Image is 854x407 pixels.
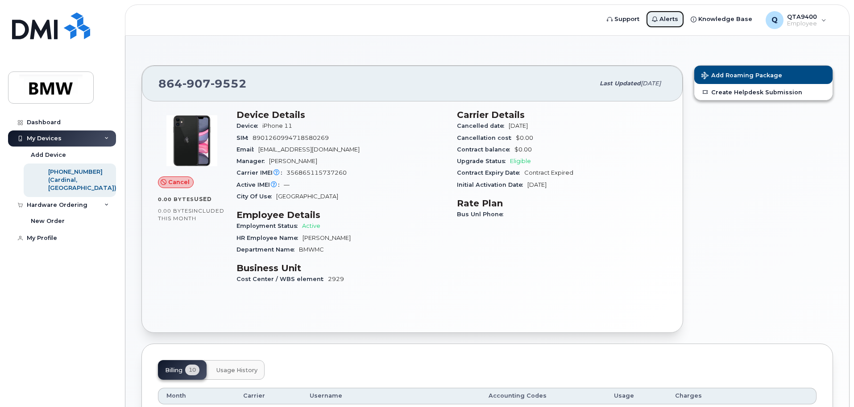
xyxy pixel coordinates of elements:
span: 864 [158,77,247,90]
span: [PERSON_NAME] [269,158,317,164]
span: [DATE] [641,80,661,87]
span: [PERSON_NAME] [303,235,351,241]
span: City Of Use [236,193,276,200]
th: Carrier [235,388,302,404]
th: Usage [606,388,667,404]
span: 2929 [328,276,344,282]
th: Charges [667,388,739,404]
span: Manager [236,158,269,164]
span: 9552 [211,77,247,90]
span: Last updated [600,80,641,87]
h3: Employee Details [236,210,446,220]
span: [DATE] [527,181,547,188]
span: BMWMC [299,246,324,253]
span: Cancellation cost [457,134,516,141]
a: Create Helpdesk Submission [694,84,833,100]
span: [EMAIL_ADDRESS][DOMAIN_NAME] [258,146,360,153]
h3: Business Unit [236,263,446,273]
span: iPhone 11 [262,122,292,129]
span: 8901260994718580269 [253,134,329,141]
span: Cost Center / WBS element [236,276,328,282]
span: Device [236,122,262,129]
span: Carrier IMEI [236,169,286,176]
h3: Device Details [236,109,446,120]
span: $0.00 [516,134,533,141]
span: Contract Expiry Date [457,169,524,176]
span: Active [302,222,320,229]
h3: Carrier Details [457,109,667,120]
span: Email [236,146,258,153]
span: Upgrade Status [457,158,510,164]
span: Add Roaming Package [701,72,782,80]
span: Initial Activation Date [457,181,527,188]
span: 0.00 Bytes [158,208,192,214]
span: Contract balance [457,146,514,153]
span: — [284,181,290,188]
th: Month [158,388,235,404]
span: Department Name [236,246,299,253]
span: Employment Status [236,222,302,229]
th: Username [302,388,481,404]
span: SIM [236,134,253,141]
span: used [194,196,212,202]
span: Cancel [168,178,190,186]
button: Add Roaming Package [694,66,833,84]
span: Cancelled date [457,122,509,129]
span: HR Employee Name [236,235,303,241]
span: Usage History [216,367,257,374]
img: iPhone_11.jpg [165,114,219,168]
span: Eligible [510,158,531,164]
span: 0.00 Bytes [158,196,194,202]
span: Contract Expired [524,169,573,176]
span: Active IMEI [236,181,284,188]
span: 356865115737260 [286,169,347,176]
span: Bus Unl Phone [457,211,508,218]
iframe: Messenger Launcher [815,368,847,400]
span: [GEOGRAPHIC_DATA] [276,193,338,200]
span: $0.00 [514,146,532,153]
h3: Rate Plan [457,198,667,209]
span: 907 [182,77,211,90]
th: Accounting Codes [481,388,606,404]
span: [DATE] [509,122,528,129]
